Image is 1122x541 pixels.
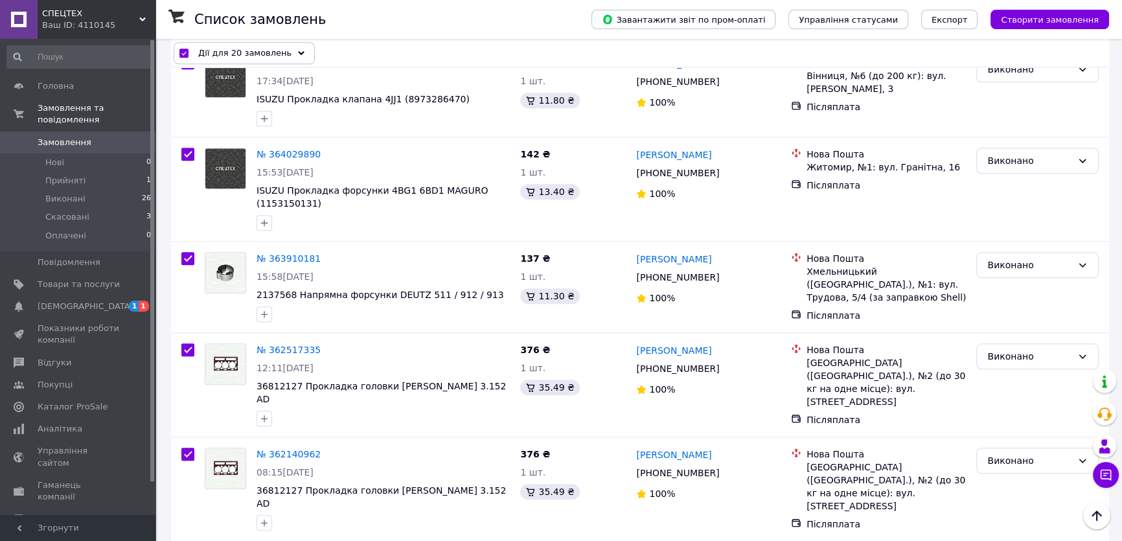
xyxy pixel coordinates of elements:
div: [PHONE_NUMBER] [634,360,722,378]
span: 1 шт. [520,167,545,178]
span: Покупці [38,379,73,391]
div: Післяплата [807,518,966,531]
span: 15:53[DATE] [257,167,314,178]
span: 1 шт. [520,467,545,478]
span: [DEMOGRAPHIC_DATA] [38,301,133,312]
button: Наверх [1083,502,1110,529]
a: [PERSON_NAME] [636,344,711,357]
input: Пошук [6,45,152,69]
span: 0 [146,157,151,168]
span: 26 [142,193,151,205]
img: Фото товару [205,148,246,189]
span: 100% [649,293,675,303]
span: СПЕЦТЕХ [42,8,139,19]
a: № 363910181 [257,253,321,264]
span: Нові [45,157,64,168]
span: Виконані [45,193,86,205]
span: 1 шт. [520,76,545,86]
div: Післяплата [807,413,966,426]
div: Післяплата [807,100,966,113]
span: Відгуки [38,357,71,369]
a: № 362140962 [257,449,321,459]
div: 35.49 ₴ [520,380,579,395]
span: Скасовані [45,211,89,223]
span: Каталог ProSale [38,401,108,413]
div: Житомир, №1: вул. Гранітна, 16 [807,161,966,174]
span: Управління сайтом [38,445,120,468]
a: 36812127 Прокладка головки [PERSON_NAME] 3.152 AD [257,381,506,404]
div: 11.80 ₴ [520,93,579,108]
span: 137 ₴ [520,253,550,264]
div: 13.40 ₴ [520,184,579,200]
span: 376 ₴ [520,345,550,355]
div: Вінниця, №6 (до 200 кг): вул. [PERSON_NAME], 3 [807,69,966,95]
a: № 362517335 [257,345,321,355]
span: Завантажити звіт по пром-оплаті [602,14,765,25]
a: ISUZU Прокладка форсунки 4BG1 6BD1 MAGURO (1153150131) [257,185,488,209]
a: [PERSON_NAME] [636,448,711,461]
h1: Список замовлень [194,12,326,27]
span: Головна [38,80,74,92]
a: [PERSON_NAME] [636,148,711,161]
button: Чат з покупцем [1093,462,1119,488]
span: Товари та послуги [38,279,120,290]
span: Замовлення та повідомлення [38,102,155,126]
div: Виконано [987,454,1072,468]
span: 1 шт. [520,271,545,282]
button: Створити замовлення [990,10,1109,29]
img: Фото товару [205,57,246,97]
span: 100% [649,97,675,108]
div: [PHONE_NUMBER] [634,268,722,286]
span: Повідомлення [38,257,100,268]
a: Фото товару [205,56,246,98]
div: [PHONE_NUMBER] [634,464,722,482]
span: Експорт [932,15,968,25]
div: 35.49 ₴ [520,484,579,500]
div: [GEOGRAPHIC_DATA] ([GEOGRAPHIC_DATA].), №2 (до 30 кг на одне місце): вул. [STREET_ADDRESS] [807,461,966,512]
span: 1 [139,301,149,312]
div: Нова Пошта [807,448,966,461]
div: Післяплата [807,309,966,322]
img: Фото товару [205,448,246,489]
button: Експорт [921,10,978,29]
a: Фото товару [205,252,246,294]
div: Нова Пошта [807,343,966,356]
a: ISUZU Прокладка клапана 4JJ1 (8973286470) [257,94,470,104]
span: 15:58[DATE] [257,271,314,282]
div: Нова Пошта [807,252,966,265]
a: Фото товару [205,343,246,385]
span: Оплачені [45,230,86,242]
div: Виконано [987,62,1072,76]
a: 36812127 Прокладка головки [PERSON_NAME] 3.152 AD [257,485,506,509]
span: 1 [146,175,151,187]
a: Створити замовлення [978,14,1109,24]
div: [GEOGRAPHIC_DATA] ([GEOGRAPHIC_DATA].), №2 (до 30 кг на одне місце): вул. [STREET_ADDRESS] [807,356,966,408]
span: 12:11[DATE] [257,363,314,373]
div: Нова Пошта [807,148,966,161]
button: Управління статусами [788,10,908,29]
span: 1 шт. [520,363,545,373]
span: 1 [129,301,139,312]
div: Ваш ID: 4110145 [42,19,155,31]
span: 142 ₴ [520,149,550,159]
a: № 364029890 [257,149,321,159]
span: Управління статусами [799,15,898,25]
span: 100% [649,489,675,499]
div: Виконано [987,349,1072,363]
div: [PHONE_NUMBER] [634,73,722,91]
div: Виконано [987,258,1072,272]
span: 376 ₴ [520,449,550,459]
span: Замовлення [38,137,91,148]
span: Прийняті [45,175,86,187]
button: Завантажити звіт по пром-оплаті [591,10,775,29]
span: Маркет [38,513,71,525]
a: 2137568 Напрямна форсунки DEUTZ 511 / 912 / 913 [257,290,504,300]
a: [PERSON_NAME] [636,253,711,266]
img: Фото товару [205,253,246,293]
div: 11.30 ₴ [520,288,579,304]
